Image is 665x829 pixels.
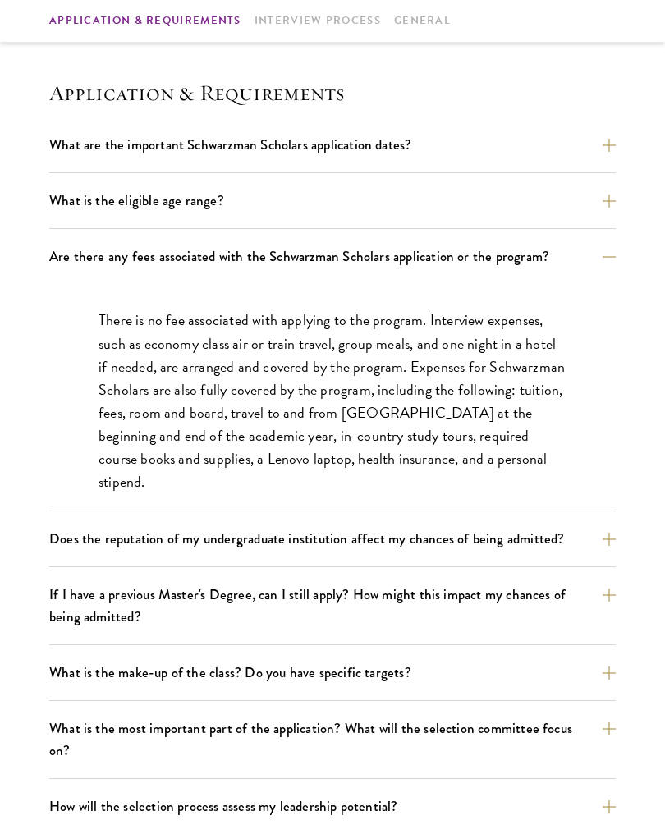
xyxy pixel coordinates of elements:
a: General [394,12,451,30]
button: What is the make-up of the class? Do you have specific targets? [49,658,616,687]
button: Are there any fees associated with the Schwarzman Scholars application or the program? [49,242,616,271]
button: What is the most important part of the application? What will the selection committee focus on? [49,714,616,765]
a: Application & Requirements [49,12,241,30]
p: There is no fee associated with applying to the program. Interview expenses, such as economy clas... [99,309,566,493]
button: Does the reputation of my undergraduate institution affect my chances of being admitted? [49,524,616,553]
button: How will the selection process assess my leadership potential? [49,792,616,821]
button: If I have a previous Master's Degree, can I still apply? How might this impact my chances of bein... [49,580,616,631]
a: Interview Process [255,12,381,30]
button: What is the eligible age range? [49,186,616,215]
h4: Application & Requirements [49,80,616,106]
button: What are the important Schwarzman Scholars application dates? [49,131,616,159]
